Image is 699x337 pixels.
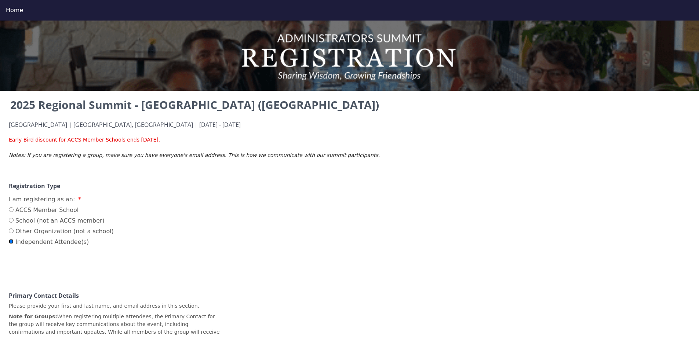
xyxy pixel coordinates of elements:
input: Independent Attendee(s) [9,239,14,244]
label: Other Organization (not a school) [9,227,114,236]
label: School (not an ACCS member) [9,216,114,225]
h4: [GEOGRAPHIC_DATA] | [GEOGRAPHIC_DATA], [GEOGRAPHIC_DATA] | [DATE] - [DATE] [9,122,690,128]
span: I am registering as an: [9,196,75,203]
input: ACCS Member School [9,207,14,212]
strong: Primary Contact Details [9,292,79,300]
label: ACCS Member School [9,206,114,215]
span: Early Bird discount for ACCS Member Schools ends [DATE]. [9,137,160,143]
strong: Note for Groups: [9,314,57,319]
strong: Registration Type [9,182,60,190]
em: Notes: If you are registering a group, make sure you have everyone's email address. This is how w... [9,152,380,158]
input: School (not an ACCS member) [9,218,14,223]
div: Home [6,6,693,15]
p: Please provide your first and last name, and email address in this section. [9,302,220,310]
h2: 2025 Regional Summit - [GEOGRAPHIC_DATA] ([GEOGRAPHIC_DATA]) [9,97,690,113]
input: Other Organization (not a school) [9,228,14,233]
label: Independent Attendee(s) [9,238,114,246]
